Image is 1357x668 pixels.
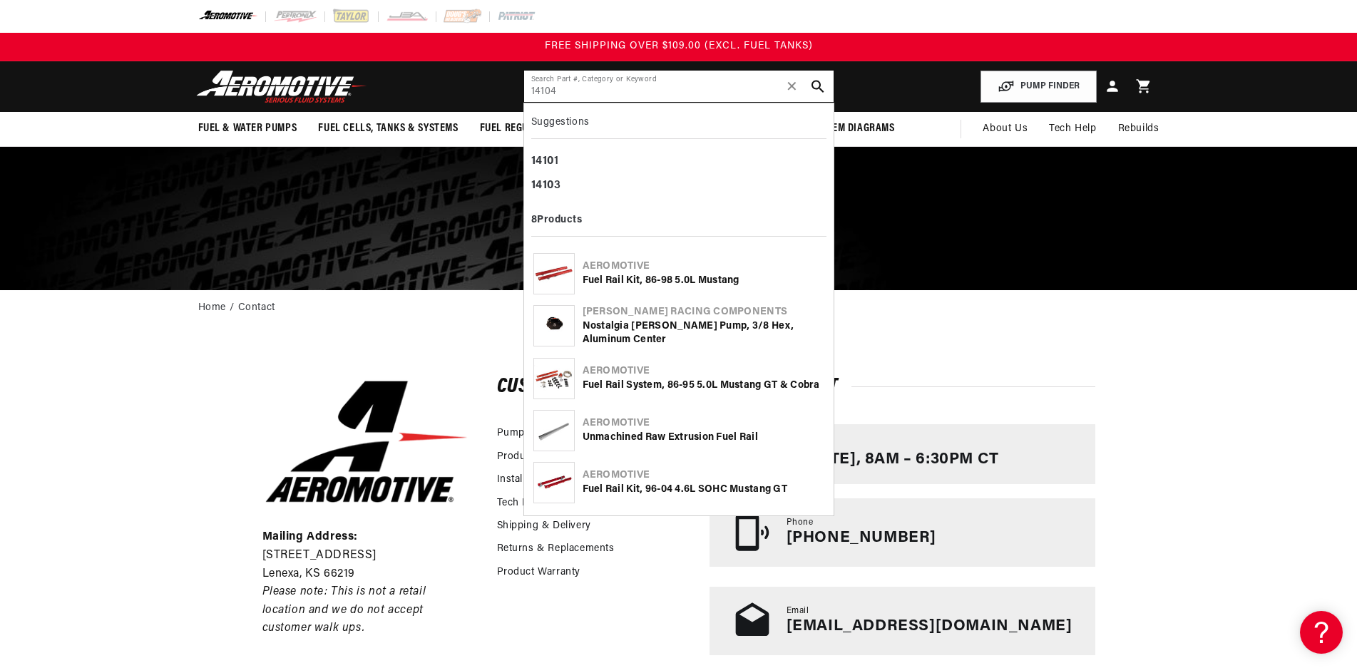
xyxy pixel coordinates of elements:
a: Phone [PHONE_NUMBER] [710,498,1095,567]
summary: Fuel Regulators [469,112,574,145]
p: [DATE] – [DATE], 8AM – 6:30PM CT [732,451,999,469]
a: Product FAQs [497,449,564,465]
span: Email [787,605,809,617]
img: Fuel Rail System, 86-95 5.0L Mustang GT & Cobra [534,365,574,391]
b: 1410 [531,155,555,167]
a: About Us [972,112,1038,146]
a: Product Warranty [497,565,581,580]
img: Aeromotive [193,70,371,103]
p: [STREET_ADDRESS] [262,547,471,565]
a: Contact [238,300,275,316]
div: Fuel Rail System, 86-95 5.0L Mustang GT & Cobra [583,379,824,393]
div: Aeromotive [583,468,824,483]
div: 1 [531,150,826,174]
nav: breadcrumbs [198,300,1159,316]
summary: Rebuilds [1107,112,1170,146]
p: [PHONE_NUMBER] [787,529,936,548]
a: Returns & Replacements [497,541,615,557]
div: Nostalgia [PERSON_NAME] Pump, 3/8 Hex, Aluminum Center [583,319,824,347]
summary: Tech Help [1038,112,1107,146]
summary: Fuel & Water Pumps [188,112,308,145]
button: search button [802,71,834,102]
div: 3 [531,174,826,198]
img: Unmachined Raw Extrusion Fuel Rail [534,417,574,444]
div: Unmachined Raw Extrusion Fuel Rail [583,431,824,445]
span: Rebuilds [1118,121,1159,137]
span: Fuel Regulators [480,121,563,136]
div: Aeromotive [583,416,824,431]
a: Tech Bulletins [497,495,563,511]
div: Fuel Rail Kit, 96-04 4.6L SOHC Mustang GT [583,483,824,497]
strong: Mailing Address: [262,531,359,543]
span: Fuel Cells, Tanks & Systems [318,121,458,136]
button: PUMP FINDER [980,71,1097,103]
a: Home [198,300,226,316]
div: Aeromotive [583,364,824,379]
div: Aeromotive [583,260,824,274]
div: [PERSON_NAME] Racing Components [583,305,824,319]
b: 8 Products [531,215,583,225]
a: Installation Instructions [497,472,610,488]
a: [EMAIL_ADDRESS][DOMAIN_NAME] [787,618,1072,634]
span: Fuel & Water Pumps [198,121,297,136]
span: System Diagrams [811,121,895,136]
summary: System Diagrams [800,112,906,145]
span: Tech Help [1049,121,1096,137]
span: Phone [787,517,814,529]
a: Pump Finder [497,426,559,441]
img: Fuel Rail Kit, 96-04 4.6L SOHC Mustang GT [534,473,574,492]
summary: Fuel Cells, Tanks & Systems [307,112,468,145]
img: Fuel Rail Kit, 86-98 5.0L Mustang [534,260,574,287]
div: Fuel Rail Kit, 86-98 5.0L Mustang [583,274,824,288]
img: Nostalgia Bertha Pump, 3/8 Hex, Aluminum Center [534,306,574,346]
h2: Customer Service & Technical Support [497,378,1095,396]
b: 1410 [531,180,555,191]
em: Please note: This is not a retail location and we do not accept customer walk ups. [262,586,426,634]
input: Search by Part Number, Category or Keyword [524,71,834,102]
p: Lenexa, KS 66219 [262,565,471,584]
a: Shipping & Delivery [497,518,591,534]
span: About Us [983,123,1028,134]
div: Suggestions [531,111,826,139]
span: FREE SHIPPING OVER $109.00 (EXCL. FUEL TANKS) [545,41,813,51]
span: ✕ [786,75,799,98]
